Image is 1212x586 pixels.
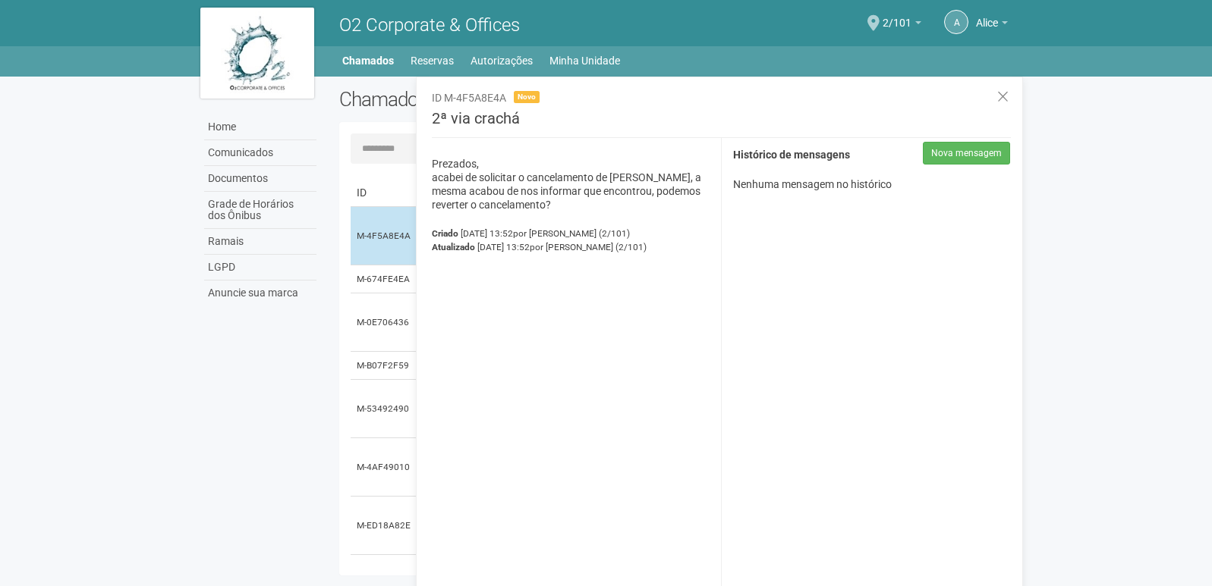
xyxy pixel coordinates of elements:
[944,10,968,34] a: A
[342,50,394,71] a: Chamados
[549,50,620,71] a: Minha Unidade
[733,149,850,161] strong: Histórico de mensagens
[432,228,458,239] strong: Criado
[923,142,1010,165] button: Nova mensagem
[204,166,316,192] a: Documentos
[351,265,419,293] td: M-674FE4EA
[976,19,1008,31] a: Alice
[883,19,921,31] a: 2/101
[461,228,630,239] span: [DATE] 13:52
[883,2,911,29] span: 2/101
[351,438,419,497] td: M-4AF49010
[432,92,506,104] span: ID M-4F5A8E4A
[339,88,606,111] h2: Chamados
[351,179,419,207] td: ID
[204,280,316,306] a: Anuncie sua marca
[339,14,520,36] span: O2 Corporate & Offices
[204,255,316,280] a: LGPD
[351,380,419,438] td: M-53492490
[351,293,419,352] td: M-0E706436
[514,91,540,103] span: Novo
[530,242,647,252] span: por [PERSON_NAME] (2/101)
[432,242,475,252] strong: Atualizado
[733,177,1011,191] p: Nenhuma mensagem no histórico
[411,50,454,71] a: Reservas
[351,207,419,265] td: M-4F5A8E4A
[351,352,419,380] td: M-B07F2F59
[432,111,1011,138] h3: 2ª via crachá
[471,50,533,71] a: Autorizações
[351,497,419,555] td: M-ED18A82E
[432,157,710,212] p: Prezados, acabei de solicitar o cancelamento de [PERSON_NAME], a mesma acabou de nos informar que...
[976,2,998,29] span: Alice
[204,192,316,229] a: Grade de Horários dos Ônibus
[204,114,316,140] a: Home
[200,8,314,99] img: logo.jpg
[204,140,316,166] a: Comunicados
[513,228,630,239] span: por [PERSON_NAME] (2/101)
[204,229,316,255] a: Ramais
[477,242,647,252] span: [DATE] 13:52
